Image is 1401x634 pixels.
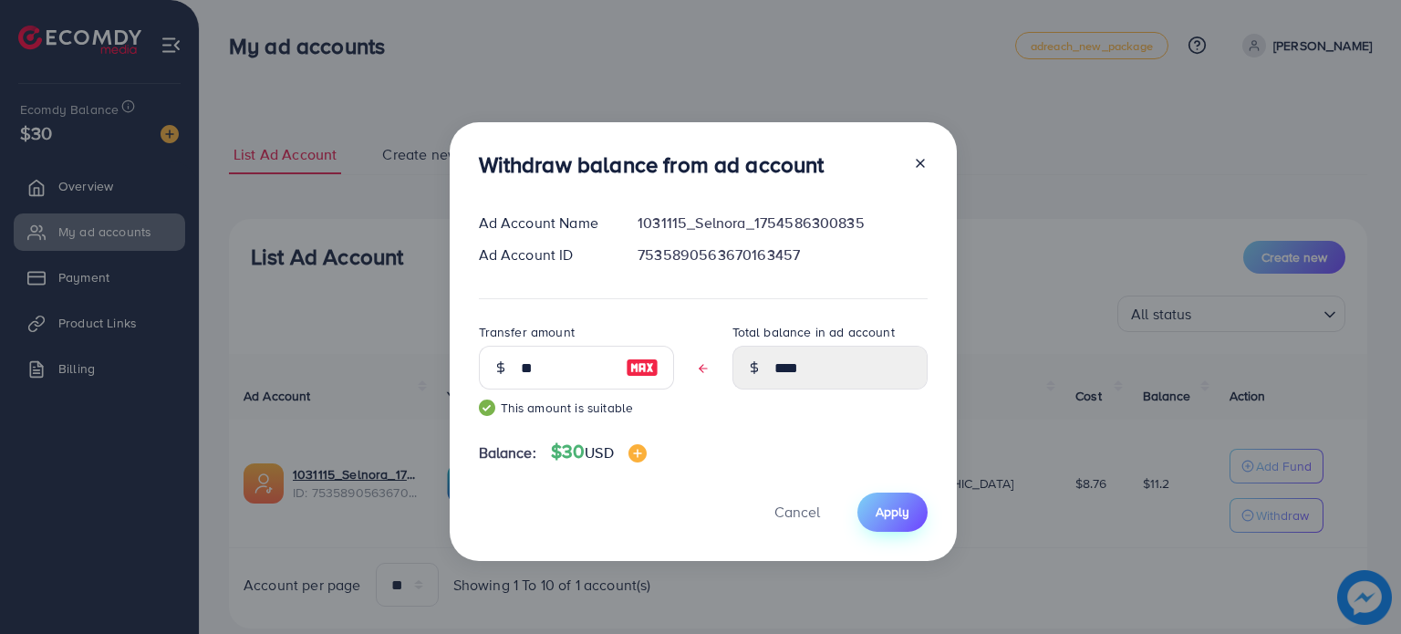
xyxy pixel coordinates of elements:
div: Ad Account Name [464,213,624,234]
div: Ad Account ID [464,244,624,265]
label: Total balance in ad account [732,323,895,341]
label: Transfer amount [479,323,575,341]
span: Balance: [479,442,536,463]
small: This amount is suitable [479,399,674,417]
div: 7535890563670163457 [623,244,941,265]
button: Cancel [752,493,843,532]
button: Apply [857,493,928,532]
h4: $30 [551,441,647,463]
h3: Withdraw balance from ad account [479,151,825,178]
img: image [628,444,647,463]
img: guide [479,400,495,416]
span: Cancel [774,502,820,522]
div: 1031115_Selnora_1754586300835 [623,213,941,234]
img: image [626,357,659,379]
span: USD [585,442,613,463]
span: Apply [876,503,909,521]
